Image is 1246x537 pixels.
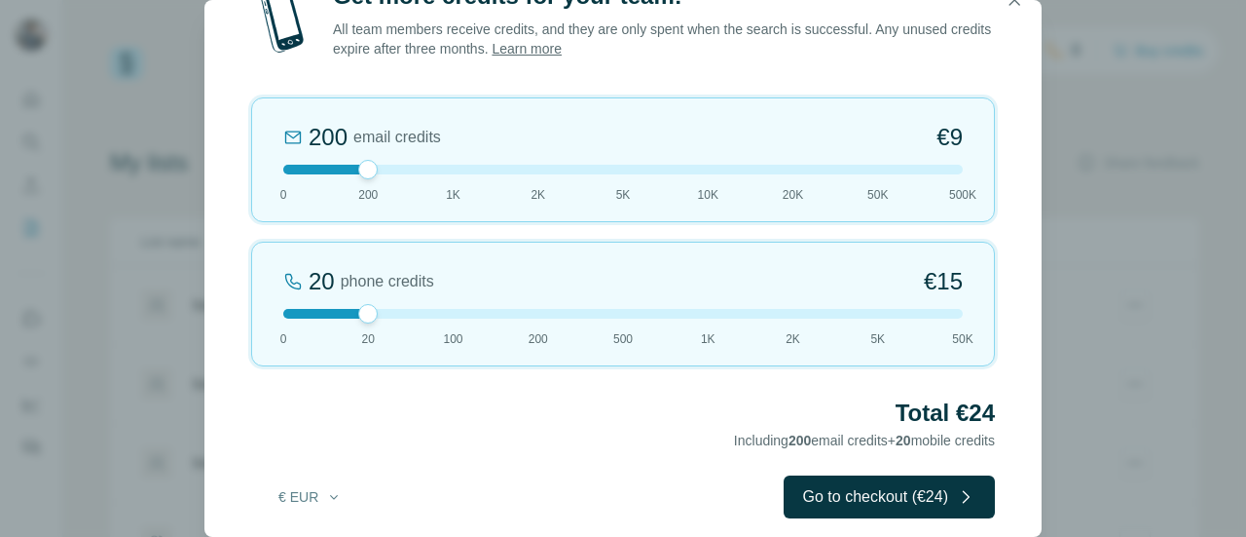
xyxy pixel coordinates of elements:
span: 1K [446,186,460,204]
span: 0 [280,186,287,204]
span: 100 [443,330,462,348]
h2: Total €24 [251,398,995,429]
span: 20 [896,433,911,448]
span: 2K [786,330,800,348]
span: 500 [613,330,633,348]
span: 5K [616,186,631,204]
span: 1K [701,330,715,348]
div: 20 [309,266,335,297]
span: €15 [924,266,963,297]
span: 500K [949,186,976,204]
span: 10K [698,186,718,204]
span: phone credits [341,270,434,293]
span: 200 [788,433,811,448]
button: Go to checkout (€24) [784,476,995,518]
span: 2K [531,186,545,204]
span: 5K [870,330,885,348]
span: 20K [783,186,803,204]
span: 0 [280,330,287,348]
span: 50K [952,330,972,348]
span: 50K [867,186,888,204]
span: Including email credits + mobile credits [734,433,995,448]
button: € EUR [265,479,355,515]
p: All team members receive credits, and they are only spent when the search is successful. Any unus... [333,19,995,58]
span: 200 [529,330,548,348]
span: €9 [936,122,963,153]
span: 200 [358,186,378,204]
span: email credits [353,126,441,149]
div: 200 [309,122,348,153]
span: 20 [362,330,375,348]
a: Learn more [492,41,562,57]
